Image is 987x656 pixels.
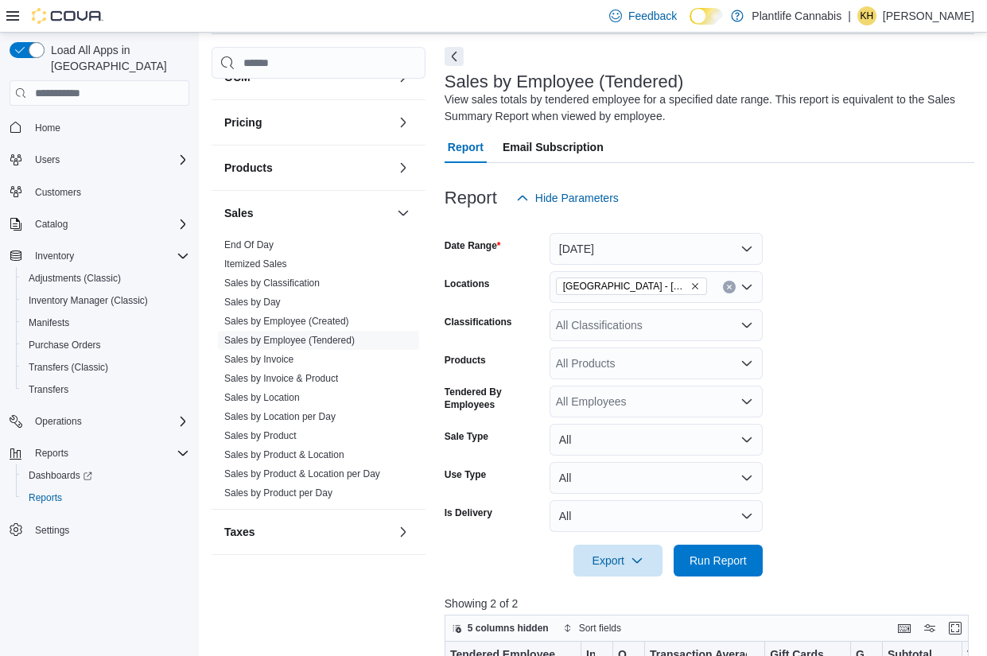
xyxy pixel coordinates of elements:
[445,278,490,290] label: Locations
[573,545,663,576] button: Export
[16,334,196,356] button: Purchase Orders
[394,204,413,223] button: Sales
[445,239,501,252] label: Date Range
[22,313,189,332] span: Manifests
[212,235,425,509] div: Sales
[224,205,391,221] button: Sales
[22,488,189,507] span: Reports
[394,113,413,132] button: Pricing
[29,215,189,234] span: Catalog
[583,545,653,576] span: Export
[22,291,154,310] a: Inventory Manager (Classic)
[10,109,189,583] nav: Complex example
[35,447,68,460] span: Reports
[22,466,189,485] span: Dashboards
[29,117,189,137] span: Home
[394,158,413,177] button: Products
[29,316,69,329] span: Manifests
[690,553,747,569] span: Run Report
[29,339,101,351] span: Purchase Orders
[29,246,189,266] span: Inventory
[445,386,543,411] label: Tendered By Employees
[3,410,196,433] button: Operations
[35,415,82,428] span: Operations
[16,356,196,378] button: Transfers (Classic)
[35,186,81,199] span: Customers
[22,380,189,399] span: Transfers
[550,462,763,494] button: All
[29,521,76,540] a: Settings
[723,281,736,293] button: Clear input
[29,412,88,431] button: Operations
[224,258,287,270] a: Itemized Sales
[740,395,753,408] button: Open list of options
[224,296,281,309] span: Sales by Day
[3,149,196,171] button: Users
[224,373,338,384] a: Sales by Invoice & Product
[857,6,876,25] div: Kiana Henderson
[224,160,273,176] h3: Products
[35,122,60,134] span: Home
[224,448,344,461] span: Sales by Product & Location
[445,47,464,66] button: Next
[22,466,99,485] a: Dashboards
[848,6,851,25] p: |
[861,6,874,25] span: KH
[45,42,189,74] span: Load All Apps in [GEOGRAPHIC_DATA]
[224,115,262,130] h3: Pricing
[503,131,604,163] span: Email Subscription
[29,215,74,234] button: Catalog
[29,520,189,540] span: Settings
[510,182,625,214] button: Hide Parameters
[16,487,196,509] button: Reports
[224,487,332,499] a: Sales by Product per Day
[224,315,349,328] span: Sales by Employee (Created)
[3,442,196,464] button: Reports
[224,353,293,366] span: Sales by Invoice
[550,424,763,456] button: All
[224,239,274,251] span: End Of Day
[3,518,196,541] button: Settings
[224,316,349,327] a: Sales by Employee (Created)
[550,233,763,265] button: [DATE]
[445,72,684,91] h3: Sales by Employee (Tendered)
[445,468,486,481] label: Use Type
[445,354,486,367] label: Products
[35,524,69,537] span: Settings
[690,281,700,291] button: Remove Grande Prairie - Westgate from selection in this group
[740,319,753,332] button: Open list of options
[883,6,974,25] p: [PERSON_NAME]
[445,316,512,328] label: Classifications
[16,378,196,401] button: Transfers
[752,6,841,25] p: Plantlife Cannabis
[29,182,189,202] span: Customers
[3,115,196,138] button: Home
[224,410,336,423] span: Sales by Location per Day
[22,380,75,399] a: Transfers
[394,522,413,541] button: Taxes
[224,335,355,346] a: Sales by Employee (Tendered)
[35,153,60,166] span: Users
[224,392,300,403] a: Sales by Location
[224,354,293,365] a: Sales by Invoice
[224,278,320,289] a: Sales by Classification
[224,334,355,347] span: Sales by Employee (Tendered)
[224,524,391,540] button: Taxes
[445,91,966,125] div: View sales totals by tendered employee for a specified date range. This report is equivalent to t...
[22,269,189,288] span: Adjustments (Classic)
[3,245,196,267] button: Inventory
[22,358,189,377] span: Transfers (Classic)
[550,500,763,532] button: All
[556,278,707,295] span: Grande Prairie - Westgate
[224,468,380,480] span: Sales by Product & Location per Day
[224,115,391,130] button: Pricing
[224,372,338,385] span: Sales by Invoice & Product
[29,491,62,504] span: Reports
[674,545,763,576] button: Run Report
[920,619,939,638] button: Display options
[29,361,108,374] span: Transfers (Classic)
